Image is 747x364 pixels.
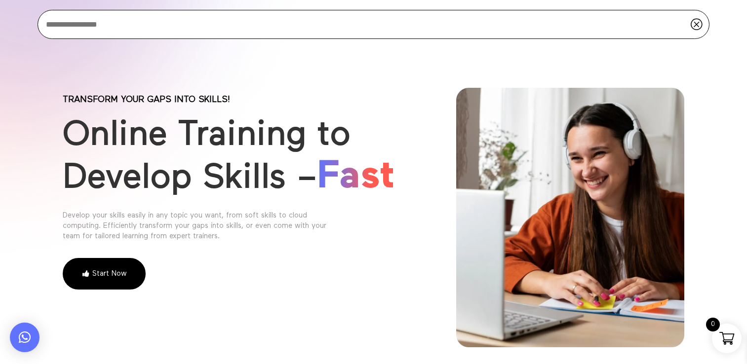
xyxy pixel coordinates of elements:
span: Q [690,18,703,30]
img: online training [456,88,684,347]
div: Develop your skills easily in any topic you want, from soft skills to cloud computing. Efficientl... [63,210,344,241]
a: Start Now [63,258,146,290]
span: Fast [317,157,395,196]
span: 0 [706,318,720,331]
h1: Online Training to Develop Skills – [63,114,422,204]
p: Transform your gaps into skills! [63,96,422,104]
